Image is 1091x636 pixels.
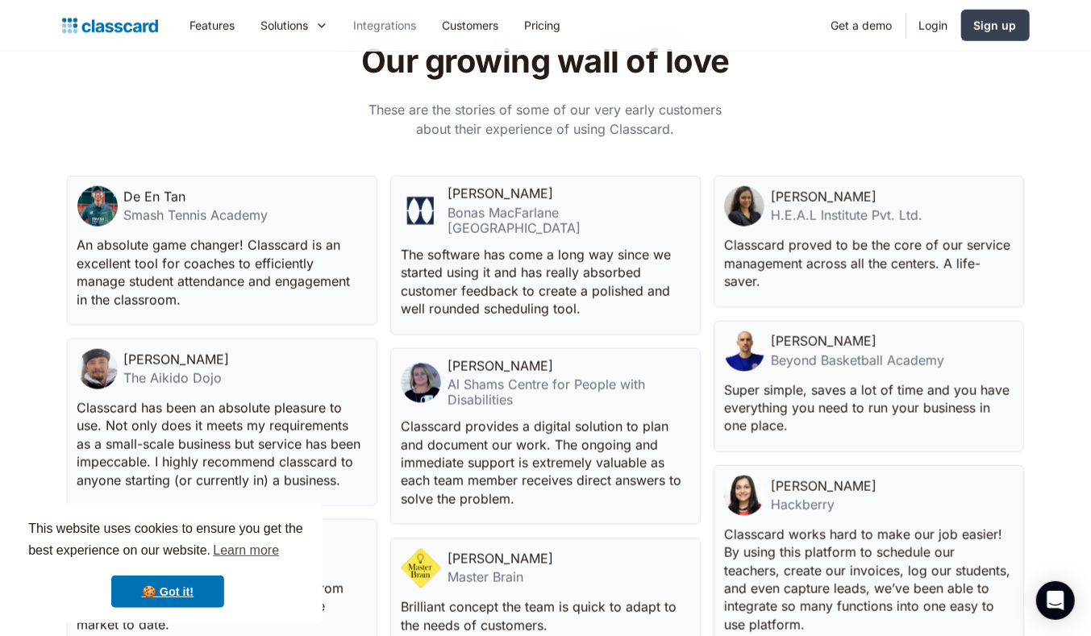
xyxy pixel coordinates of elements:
[512,7,574,44] a: Pricing
[818,7,906,44] a: Get a demo
[1036,581,1075,620] div: Open Intercom Messenger
[261,17,309,34] div: Solutions
[401,246,687,318] p: The software has come a long way since we started using it and has really absorbed customer feedb...
[906,7,961,44] a: Login
[401,598,687,634] p: Brilliant concept the team is quick to adapt to the needs of customers.
[210,538,281,563] a: learn more about cookies
[364,100,727,139] p: These are the stories of some of our very early customers about their experience of using Classcard.
[341,7,430,44] a: Integrations
[724,236,1010,290] p: Classcard proved to be the core of our service management across all the centers. A life-saver.
[177,7,248,44] a: Features
[448,570,553,585] div: Master Brain
[448,186,553,202] div: [PERSON_NAME]
[771,497,877,513] div: Hackberry
[448,551,553,567] div: [PERSON_NAME]
[961,10,1030,41] a: Sign up
[974,17,1017,34] div: Sign up
[771,189,877,205] div: [PERSON_NAME]
[724,381,1010,435] p: Super simple, saves a lot of time and you have everything you need to run your business in one pl...
[124,371,230,386] div: The Aikido Dojo
[13,504,323,623] div: cookieconsent
[448,359,553,374] div: [PERSON_NAME]
[111,576,224,608] a: dismiss cookie message
[401,418,687,508] p: Classcard provides a digital solution to plan and document our work. The ongoing and immediate su...
[124,352,230,368] div: [PERSON_NAME]
[289,42,802,81] h2: Our growing wall of love
[124,208,269,223] div: Smash Tennis Academy
[124,189,186,205] div: De En Tan
[77,236,364,309] p: An absolute game changer! Classcard is an excellent tool for coaches to efficiently manage studen...
[430,7,512,44] a: Customers
[448,206,690,236] div: Bonas MacFarlane [GEOGRAPHIC_DATA]
[28,519,307,563] span: This website uses cookies to ensure you get the best experience on our website.
[771,208,922,223] div: H.E.A.L Institute Pvt. Ltd.
[77,399,364,489] p: Classcard has been an absolute pleasure to use. Not only does it meets my requirements as a small...
[771,479,877,494] div: [PERSON_NAME]
[62,15,158,37] a: Logo
[771,353,944,368] div: Beyond Basketball Academy
[771,334,877,349] div: [PERSON_NAME]
[448,377,690,408] div: Al Shams Centre for People with Disabilities
[248,7,341,44] div: Solutions
[724,526,1010,634] p: Classcard works hard to make our job easier! By using this platform to schedule our teachers, cre...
